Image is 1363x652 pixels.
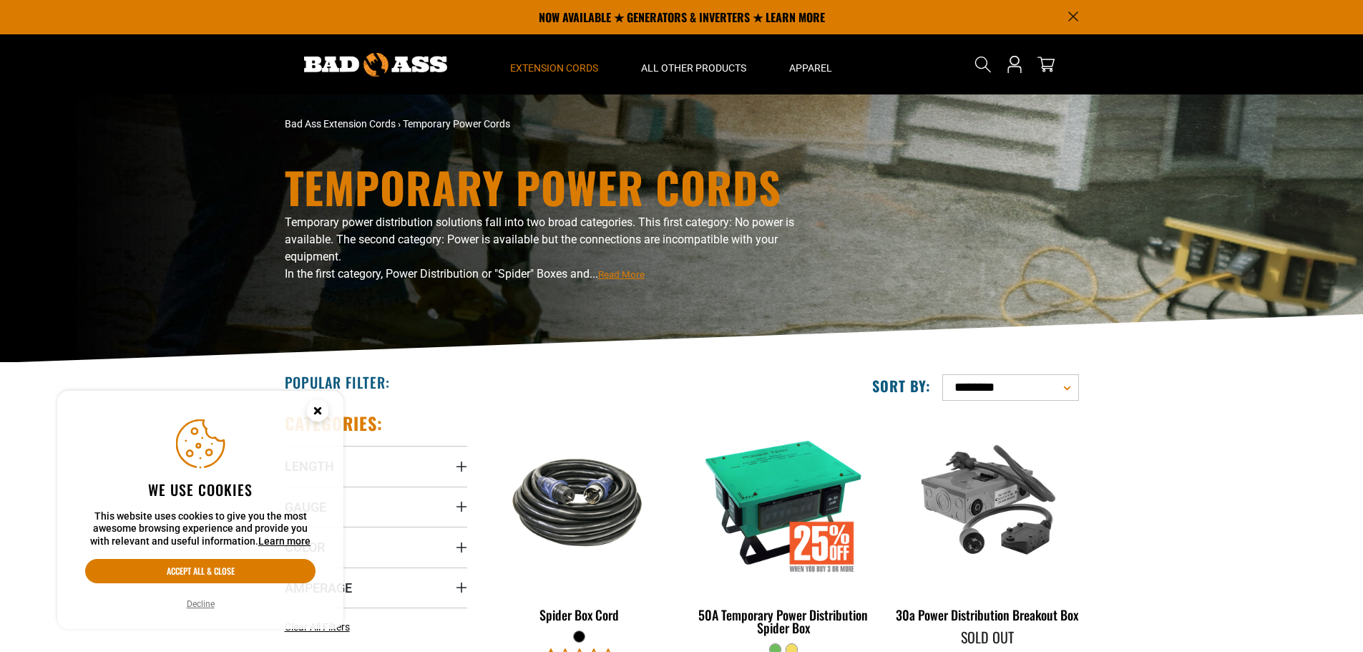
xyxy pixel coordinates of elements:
[598,269,645,280] span: Read More
[285,118,396,130] a: Bad Ass Extension Cords
[489,447,670,557] img: black
[510,62,598,74] span: Extension Cords
[620,34,768,94] summary: All Other Products
[489,34,620,94] summary: Extension Cords
[285,568,467,608] summary: Amperage
[285,165,807,208] h1: Temporary Power Cords
[285,527,467,567] summary: Color
[693,419,874,584] img: 50A Temporary Power Distribution Spider Box
[692,412,874,643] a: 50A Temporary Power Distribution Spider Box 50A Temporary Power Distribution Spider Box
[768,34,854,94] summary: Apparel
[403,118,510,130] span: Temporary Power Cords
[872,376,931,395] label: Sort by:
[896,608,1078,621] div: 30a Power Distribution Breakout Box
[85,559,316,583] button: Accept all & close
[285,487,467,527] summary: Gauge
[285,215,794,263] span: Temporary power distribution solutions fall into two broad categories. This first category: No po...
[489,608,671,621] div: Spider Box Cord
[789,62,832,74] span: Apparel
[285,373,390,391] h2: Popular Filter:
[285,621,350,633] span: Clear All Filters
[897,419,1078,584] img: green
[972,53,995,76] summary: Search
[896,412,1078,630] a: green 30a Power Distribution Breakout Box
[85,510,316,548] p: This website uses cookies to give you the most awesome browsing experience and provide you with r...
[57,391,343,630] aside: Cookie Consent
[641,62,746,74] span: All Other Products
[85,480,316,499] h2: We use cookies
[182,597,219,611] button: Decline
[285,267,645,281] span: In the first category, Power Distribution or "Spider" Boxes and...
[398,118,401,130] span: ›
[896,630,1078,644] div: Sold Out
[258,535,311,547] a: Learn more
[304,53,447,77] img: Bad Ass Extension Cords
[285,446,467,486] summary: Length
[489,412,671,630] a: black Spider Box Cord
[692,608,874,634] div: 50A Temporary Power Distribution Spider Box
[285,117,807,132] nav: breadcrumbs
